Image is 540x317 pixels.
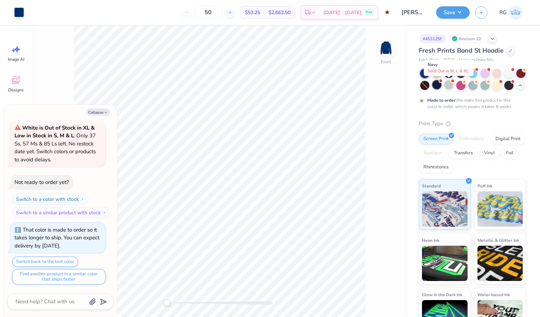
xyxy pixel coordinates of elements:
[422,191,468,227] img: Standard
[381,59,391,65] div: Front
[501,148,518,158] div: Foil
[419,148,447,158] div: Applique
[496,5,526,19] a: RG
[419,120,526,128] div: Print Type
[12,193,88,205] button: Switch to a color with stock
[14,124,95,139] strong: White is Out of Stock in XL & Low in Stock in S, M & L
[477,237,519,244] span: Metallic & Glitter Ink
[477,291,510,298] span: Water based Ink
[419,162,453,173] div: Rhinestones
[80,197,84,201] img: Switch to a color with stock
[194,6,222,19] input: – –
[419,57,440,63] span: Fresh Prints
[396,5,431,19] input: Untitled Design
[163,299,170,306] div: Accessibility label
[477,191,523,227] img: Puff Ink
[443,57,455,63] span: # FP20
[422,291,462,298] span: Glow in the Dark Ink
[436,6,470,19] button: Save
[422,237,439,244] span: Neon Ink
[491,134,525,144] div: Digital Print
[323,9,362,16] span: [DATE] - [DATE]
[427,97,514,110] div: We make this product in this color to order, which means it takes 8 weeks.
[422,246,468,281] img: Neon Ink
[499,8,507,17] span: RG
[379,41,393,55] img: Front
[14,226,99,249] div: That color is made to order so it takes longer to ship. You can expect delivery by [DATE].
[8,56,24,62] span: Image AI
[12,269,106,285] button: Find another product in a similar color that ships faster
[419,134,453,144] div: Screen Print
[12,207,110,218] button: Switch to a similar product with stock
[12,257,78,267] button: Switch back to the last color
[102,210,106,215] img: Switch to a similar product with stock
[424,60,474,76] div: Navy
[419,46,504,55] span: Fresh Prints Bond St Hoodie
[480,148,499,158] div: Vinyl
[477,246,523,281] img: Metallic & Glitter Ink
[422,182,441,190] span: Standard
[427,97,457,103] strong: Made to order:
[419,34,446,43] div: # 453125F
[245,9,260,16] span: $53.25
[428,68,469,74] span: Sold Out in M, L & XL
[8,87,24,93] span: Designs
[459,57,494,63] span: Minimum Order: 50 +
[14,179,69,186] div: Not ready to order yet?
[14,124,96,163] span: : Only 37 Ss, 57 Ms & 85 Ls left. No restock date yet. Switch colors or products to avoid delays.
[450,34,485,43] div: Revision 10
[455,134,489,144] div: Embroidery
[477,182,492,190] span: Puff Ink
[86,108,110,116] button: Collapse
[509,5,523,19] img: Rinah Gallo
[366,10,372,15] span: Free
[269,9,290,16] span: $2,662.50
[449,148,477,158] div: Transfers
